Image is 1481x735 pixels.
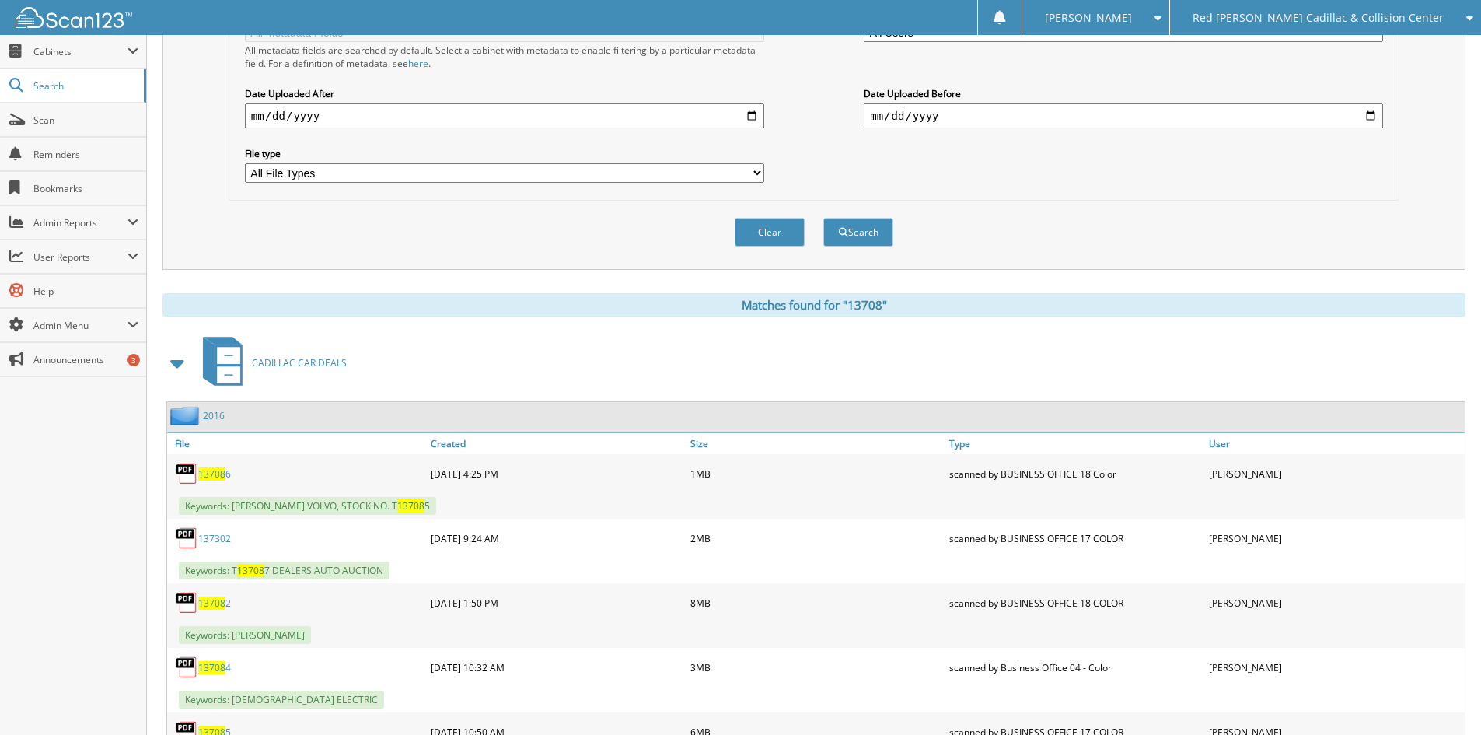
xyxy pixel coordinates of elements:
[945,458,1205,489] div: scanned by BUSINESS OFFICE 18 Color
[245,147,764,160] label: File type
[1205,587,1465,618] div: [PERSON_NAME]
[167,433,427,454] a: File
[245,103,764,128] input: start
[179,562,389,579] span: Keywords: T 7 DEALERS AUTO AUCTION
[33,45,127,58] span: Cabinets
[33,114,138,127] span: Scan
[198,532,231,545] a: 137302
[1205,652,1465,683] div: [PERSON_NAME]
[175,462,198,485] img: PDF.png
[686,587,946,618] div: 8MB
[1205,458,1465,489] div: [PERSON_NAME]
[735,218,805,247] button: Clear
[1403,660,1481,735] iframe: Chat Widget
[1205,433,1465,454] a: User
[397,499,424,513] span: 13708
[162,293,1465,317] div: Matches found for "13708"
[198,661,231,674] a: 137084
[175,591,198,614] img: PDF.png
[245,87,764,100] label: Date Uploaded After
[945,433,1205,454] a: Type
[408,57,428,70] a: here
[864,103,1383,128] input: end
[16,7,132,28] img: scan123-logo-white.svg
[33,216,127,229] span: Admin Reports
[170,406,203,425] img: folder2.png
[33,250,127,264] span: User Reports
[127,354,140,366] div: 3
[33,285,138,298] span: Help
[1045,13,1132,23] span: [PERSON_NAME]
[237,564,264,577] span: 13708
[427,458,686,489] div: [DATE] 4:25 PM
[245,44,764,70] div: All metadata fields are searched by default. Select a cabinet with metadata to enable filtering b...
[945,652,1205,683] div: scanned by Business Office 04 - Color
[427,523,686,554] div: [DATE] 9:24 AM
[198,467,231,481] a: 137086
[686,433,946,454] a: Size
[427,587,686,618] div: [DATE] 1:50 PM
[427,652,686,683] div: [DATE] 10:32 AM
[198,467,225,481] span: 13708
[823,218,893,247] button: Search
[252,356,347,369] span: CADILLAC CAR DEALS
[175,656,198,679] img: PDF.png
[686,523,946,554] div: 2MB
[33,319,127,332] span: Admin Menu
[198,597,231,610] a: 137082
[427,433,686,454] a: Created
[686,458,946,489] div: 1MB
[198,661,225,674] span: 13708
[945,587,1205,618] div: scanned by BUSINESS OFFICE 18 COLOR
[33,148,138,161] span: Reminders
[179,691,384,709] span: Keywords: [DEMOGRAPHIC_DATA] ELECTRIC
[198,597,225,610] span: 13708
[203,409,225,422] a: 2016
[945,523,1205,554] div: scanned by BUSINESS OFFICE 17 COLOR
[179,626,311,644] span: Keywords: [PERSON_NAME]
[33,182,138,195] span: Bookmarks
[175,527,198,550] img: PDF.png
[1205,523,1465,554] div: [PERSON_NAME]
[686,652,946,683] div: 3MB
[194,332,347,394] a: CADILLAC CAR DEALS
[1193,13,1444,23] span: Red [PERSON_NAME] Cadillac & Collision Center
[179,497,436,515] span: Keywords: [PERSON_NAME] VOLVO, STOCK NO. T 5
[33,79,136,93] span: Search
[864,87,1383,100] label: Date Uploaded Before
[33,353,138,366] span: Announcements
